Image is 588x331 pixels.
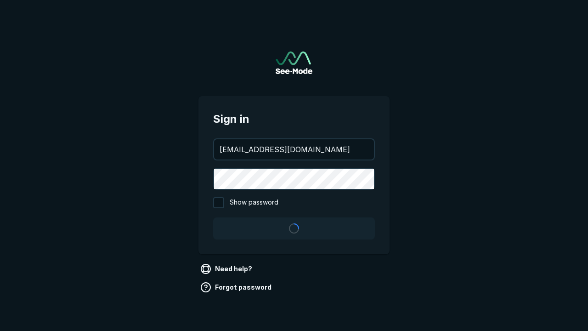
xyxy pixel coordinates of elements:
a: Go to sign in [276,51,312,74]
a: Forgot password [198,280,275,295]
span: Show password [230,197,278,208]
input: your@email.com [214,139,374,160]
a: Need help? [198,262,256,276]
span: Sign in [213,111,375,127]
img: See-Mode Logo [276,51,312,74]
